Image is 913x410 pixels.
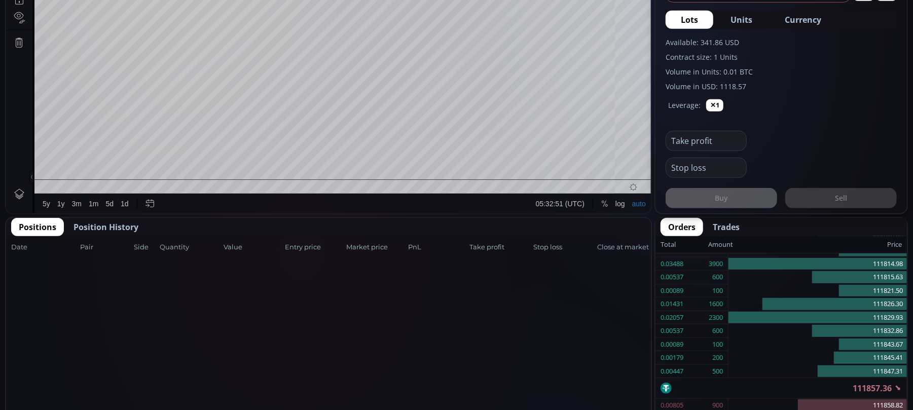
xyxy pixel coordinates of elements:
[597,242,646,252] span: Close at market
[166,25,197,32] div: 113510.23
[103,23,113,32] div: Market open
[712,271,723,284] div: 600
[709,297,723,311] div: 1600
[80,242,131,252] span: Pair
[661,297,683,311] div: 0.01431
[285,242,343,252] span: Entry price
[11,242,77,252] span: Date
[728,311,907,325] div: 111829.93
[278,25,334,32] div: −1449.64 (−1.28%)
[712,351,723,364] div: 200
[661,324,683,338] div: 0.00537
[469,242,530,252] span: Take profit
[708,238,733,251] div: Amount
[661,351,683,364] div: 0.00179
[661,365,683,378] div: 0.00447
[705,218,747,236] button: Trades
[33,23,49,32] div: BTC
[728,297,907,311] div: 111826.30
[706,99,723,111] button: ✕1
[713,221,740,233] span: Trades
[65,23,96,32] div: Bitcoin
[728,324,907,338] div: 111832.86
[134,242,157,252] span: Side
[728,284,907,298] div: 111821.50
[666,81,897,92] label: Volume in USD: 1118.57
[661,338,683,351] div: 0.00089
[728,338,907,352] div: 111843.67
[533,242,594,252] span: Stop loss
[709,257,723,271] div: 3900
[33,36,55,44] div: Volume
[59,36,80,44] div: 4.916K
[668,100,701,110] label: Leverage:
[709,311,723,324] div: 2300
[200,25,204,32] div: L
[666,66,897,77] label: Volume in Units: 0.01 BTC
[11,218,64,236] button: Positions
[728,271,907,284] div: 111815.63
[681,14,698,26] span: Lots
[712,338,723,351] div: 100
[770,11,836,29] button: Currency
[728,257,907,271] div: 111814.98
[712,284,723,297] div: 100
[49,23,65,32] div: 1D
[121,25,126,32] div: O
[668,221,696,233] span: Orders
[239,25,244,32] div: C
[728,365,907,378] div: 111847.31
[661,238,708,251] div: Total
[189,6,220,14] div: Indicators
[74,221,138,233] span: Position History
[127,25,158,32] div: 113307.01
[19,221,56,233] span: Positions
[66,218,146,236] button: Position History
[712,324,723,338] div: 600
[161,25,166,32] div: H
[204,25,235,32] div: 111584.23
[86,6,91,14] div: D
[728,351,907,365] div: 111845.41
[712,365,723,378] div: 500
[661,257,683,271] div: 0.03488
[224,242,282,252] span: Value
[661,271,683,284] div: 0.00537
[655,378,907,398] div: 111857.36
[160,242,221,252] span: Quantity
[715,11,768,29] button: Units
[733,238,902,251] div: Price
[136,6,166,14] div: Compare
[785,14,821,26] span: Currency
[347,242,405,252] span: Market price
[666,11,713,29] button: Lots
[661,311,683,324] div: 0.02057
[666,52,897,62] label: Contract size: 1 Units
[661,284,683,297] div: 0.00089
[244,25,275,32] div: 111857.36
[408,242,466,252] span: PnL
[9,135,17,145] div: 
[731,14,752,26] span: Units
[666,37,897,48] label: Available: 341.86 USD
[661,218,703,236] button: Orders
